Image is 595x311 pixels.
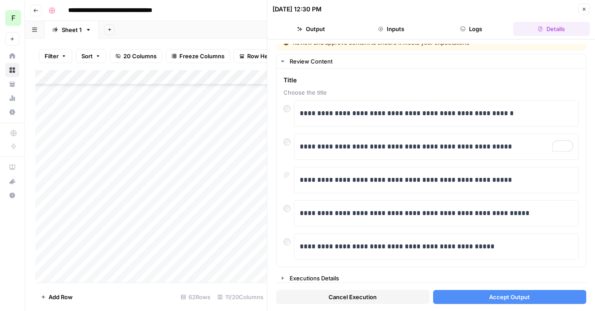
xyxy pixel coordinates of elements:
[5,77,19,91] a: Your Data
[45,52,59,60] span: Filter
[5,160,19,174] a: AirOps Academy
[5,91,19,105] a: Usage
[6,175,19,188] div: What's new?
[276,69,586,267] div: Review Content
[62,25,82,34] div: Sheet 1
[214,290,267,304] div: 11/20 Columns
[5,7,19,29] button: Workspace: Float Financial
[81,52,93,60] span: Sort
[290,57,581,66] div: Review Content
[353,22,429,36] button: Inputs
[5,49,19,63] a: Home
[513,22,590,36] button: Details
[110,49,162,63] button: 20 Columns
[273,22,349,36] button: Output
[179,52,224,60] span: Freeze Columns
[290,274,581,283] div: Executions Details
[276,290,430,304] button: Cancel Execution
[433,22,510,36] button: Logs
[283,88,579,97] span: Choose the title
[234,49,284,63] button: Row Height
[283,76,579,85] span: Title
[489,293,530,301] span: Accept Output
[45,21,99,39] a: Sheet 1
[247,52,279,60] span: Row Height
[5,174,19,188] button: What's new?
[5,188,19,202] button: Help + Support
[39,49,72,63] button: Filter
[11,13,15,23] span: F
[5,105,19,119] a: Settings
[166,49,230,63] button: Freeze Columns
[76,49,106,63] button: Sort
[273,5,322,14] div: [DATE] 12:30 PM
[329,293,377,301] span: Cancel Execution
[49,293,73,301] span: Add Row
[276,54,586,68] button: Review Content
[177,290,214,304] div: 62 Rows
[276,271,586,285] button: Executions Details
[5,63,19,77] a: Browse
[123,52,157,60] span: 20 Columns
[433,290,587,304] button: Accept Output
[300,138,573,156] div: To enrich screen reader interactions, please activate Accessibility in Grammarly extension settings
[35,290,78,304] button: Add Row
